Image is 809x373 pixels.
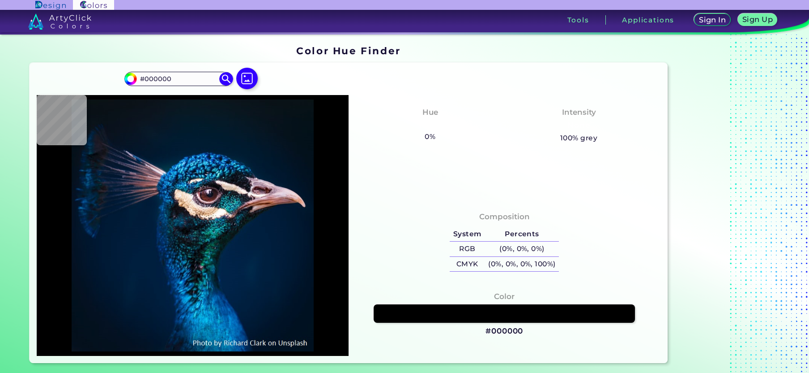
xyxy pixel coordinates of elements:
[494,290,515,303] h4: Color
[219,72,233,86] img: icon search
[35,1,65,9] img: ArtyClick Design logo
[485,326,523,337] h3: #000000
[479,210,530,223] h4: Composition
[564,120,594,131] h3: None
[137,73,220,85] input: type color..
[28,13,91,30] img: logo_artyclick_colors_white.svg
[450,242,485,256] h5: RGB
[744,16,771,23] h5: Sign Up
[562,106,596,119] h4: Intensity
[696,14,729,26] a: Sign In
[485,242,559,256] h5: (0%, 0%, 0%)
[485,227,559,242] h5: Percents
[236,68,258,89] img: icon picture
[422,106,438,119] h4: Hue
[421,131,439,143] h5: 0%
[622,17,674,23] h3: Applications
[485,257,559,272] h5: (0%, 0%, 0%, 100%)
[41,100,344,351] img: img_pavlin.jpg
[450,227,485,242] h5: System
[296,44,400,57] h1: Color Hue Finder
[560,132,597,144] h5: 100% grey
[740,14,775,26] a: Sign Up
[567,17,589,23] h3: Tools
[415,120,445,131] h3: None
[450,257,485,272] h5: CMYK
[700,17,725,23] h5: Sign In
